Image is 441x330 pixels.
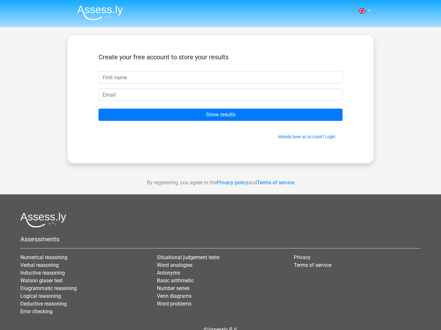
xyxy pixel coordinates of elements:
a: Deductive reasoning [20,301,67,307]
img: Assessly [77,5,123,20]
a: Error checking [20,308,53,315]
a: Inductive reasoning [20,270,65,276]
a: Privacy [294,254,311,260]
a: Venn diagrams [157,293,191,299]
img: Assessly logo [20,212,66,228]
h5: Create your free account to store your results [98,53,343,61]
a: Terms of service [294,262,331,268]
a: Privacy policy [217,180,248,186]
input: Show results [98,109,343,121]
input: First name [98,71,343,83]
input: Email [98,89,343,101]
a: Word analogies [157,262,192,268]
a: Diagrammatic reasoning [20,285,77,291]
a: Basic arithmetic [157,277,194,284]
a: Verbal reasoning [20,262,59,268]
a: Terms of service [257,180,294,186]
a: Numerical reasoning [20,254,67,260]
a: Antonyms [157,270,180,276]
a: Logical reasoning [20,293,61,299]
a: Word problems [157,301,191,307]
a: Watson glaser test [20,277,63,284]
h5: Assessments [20,235,421,243]
a: Situational judgement tests [157,254,220,260]
a: Already have an account? Login [278,134,335,139]
a: Number series [157,285,190,291]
